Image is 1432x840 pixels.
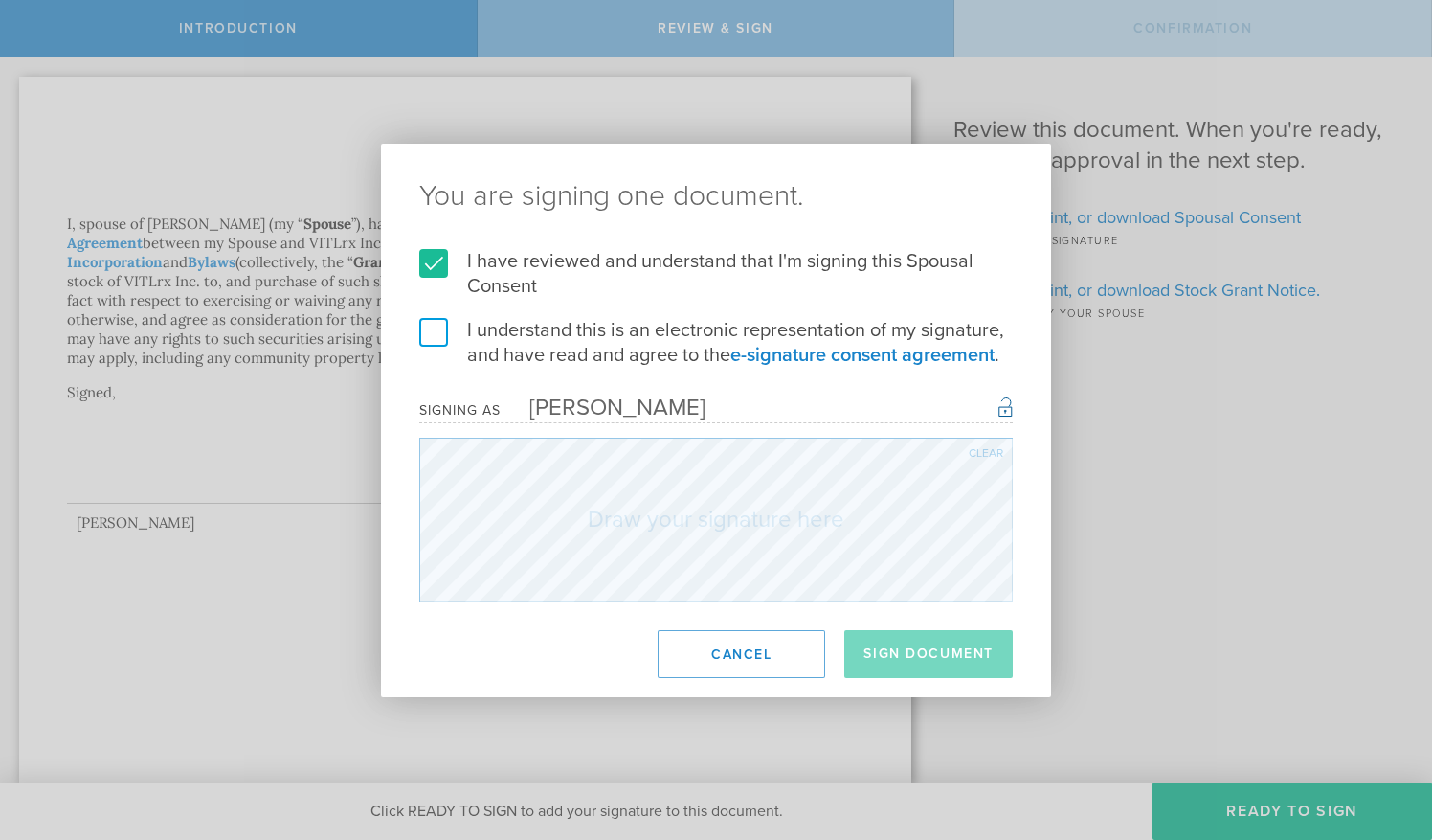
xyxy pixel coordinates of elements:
button: Cancel [658,630,825,678]
div: Signing as [419,402,501,419]
div: [PERSON_NAME] [501,394,705,421]
a: e-signature consent agreement [730,344,995,367]
button: Sign Document [844,630,1013,678]
label: I understand this is an electronic representation of my signature, and have read and agree to the . [419,318,1013,368]
ng-pluralize: You are signing one document. [419,182,1013,211]
label: I have reviewed and understand that I'm signing this Spousal Consent [419,249,1013,299]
